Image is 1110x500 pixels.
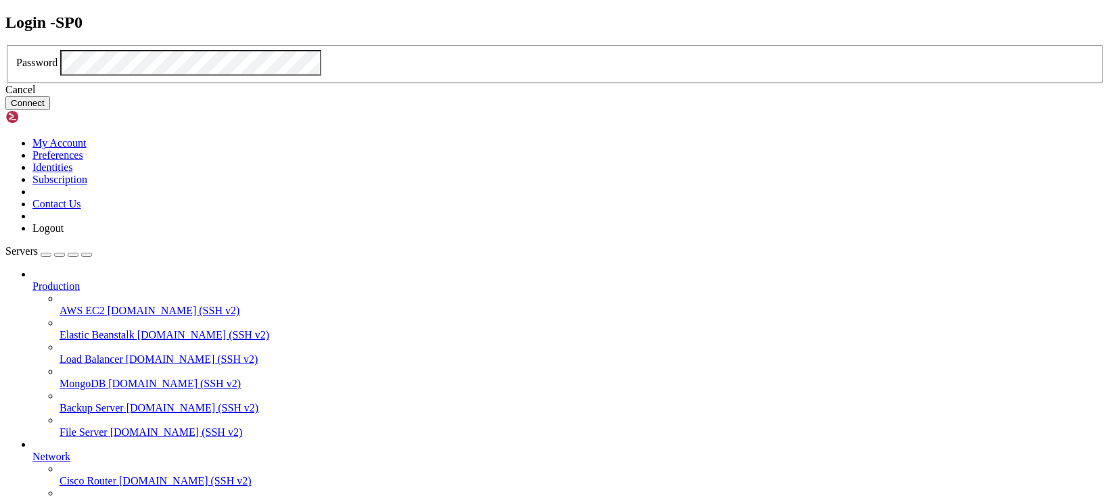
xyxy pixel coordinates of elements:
x-row: Connecting [TECHNICAL_ID]... [5,5,934,17]
span: [DOMAIN_NAME] (SSH v2) [119,475,252,486]
a: Logout [32,222,64,234]
span: [DOMAIN_NAME] (SSH v2) [108,305,240,316]
span: [DOMAIN_NAME] (SSH v2) [126,402,259,414]
li: Elastic Beanstalk [DOMAIN_NAME] (SSH v2) [60,317,1105,341]
span: Load Balancer [60,353,123,365]
span: [DOMAIN_NAME] (SSH v2) [110,426,243,438]
li: File Server [DOMAIN_NAME] (SSH v2) [60,414,1105,439]
span: MongoDB [60,378,106,389]
img: Shellngn [5,110,83,124]
span: [DOMAIN_NAME] (SSH v2) [108,378,241,389]
a: My Account [32,137,87,149]
li: MongoDB [DOMAIN_NAME] (SSH v2) [60,366,1105,390]
li: Backup Server [DOMAIN_NAME] (SSH v2) [60,390,1105,414]
a: MongoDB [DOMAIN_NAME] (SSH v2) [60,378,1105,390]
a: Contact Us [32,198,81,209]
li: Cisco Router [DOMAIN_NAME] (SSH v2) [60,463,1105,487]
a: Subscription [32,174,87,185]
label: Password [16,57,57,68]
a: Identities [32,161,73,173]
span: Network [32,451,70,462]
li: Load Balancer [DOMAIN_NAME] (SSH v2) [60,341,1105,366]
a: Production [32,280,1105,293]
li: Production [32,268,1105,439]
span: Servers [5,245,38,257]
span: File Server [60,426,108,438]
a: Servers [5,245,92,257]
h2: Login - SP0 [5,14,1105,32]
div: Cancel [5,84,1105,96]
a: Backup Server [DOMAIN_NAME] (SSH v2) [60,402,1105,414]
span: AWS EC2 [60,305,105,316]
span: Backup Server [60,402,124,414]
a: Preferences [32,149,83,161]
a: Elastic Beanstalk [DOMAIN_NAME] (SSH v2) [60,329,1105,341]
a: Cisco Router [DOMAIN_NAME] (SSH v2) [60,475,1105,487]
li: AWS EC2 [DOMAIN_NAME] (SSH v2) [60,293,1105,317]
a: Load Balancer [DOMAIN_NAME] (SSH v2) [60,353,1105,366]
div: (0, 1) [5,17,11,28]
span: [DOMAIN_NAME] (SSH v2) [137,329,270,341]
button: Connect [5,96,50,110]
a: Network [32,451,1105,463]
span: [DOMAIN_NAME] (SSH v2) [126,353,258,365]
a: File Server [DOMAIN_NAME] (SSH v2) [60,426,1105,439]
span: Cisco Router [60,475,116,486]
a: AWS EC2 [DOMAIN_NAME] (SSH v2) [60,305,1105,317]
span: Production [32,280,80,292]
span: Elastic Beanstalk [60,329,135,341]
